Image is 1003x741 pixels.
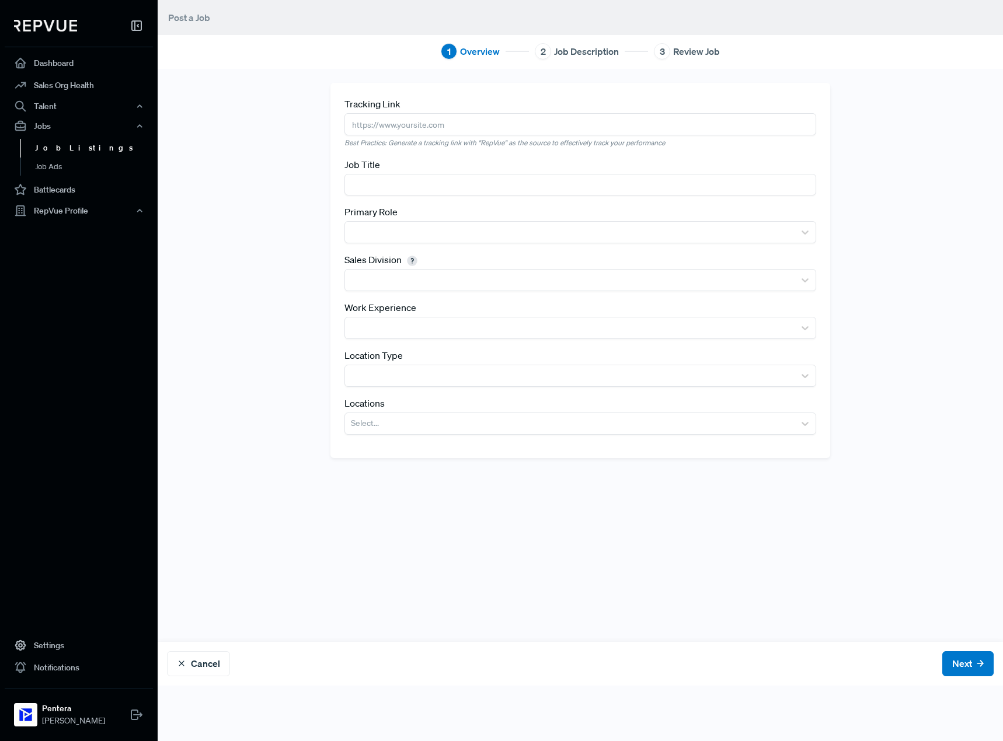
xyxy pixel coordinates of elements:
span: Post a Job [168,12,210,23]
label: Primary Role [344,205,398,219]
a: Settings [5,634,153,656]
label: Tracking Link [344,97,400,111]
div: 1 [441,43,457,60]
em: Best Practice: Generate a tracking link with "RepVue" as the source to effectively track your per... [344,138,816,148]
a: Job Listings [20,139,169,158]
a: Notifications [5,656,153,679]
span: Review Job [673,44,720,58]
img: RepVue [14,20,77,32]
a: Sales Org Health [5,74,153,96]
button: Talent [5,96,153,116]
img: Pentera [16,705,35,724]
span: [PERSON_NAME] [42,715,105,727]
button: Cancel [167,651,230,676]
label: Location Type [344,348,403,362]
label: Work Experience [344,300,416,314]
div: 2 [535,43,551,60]
strong: Pentera [42,702,105,715]
a: Battlecards [5,179,153,201]
div: 3 [654,43,670,60]
button: RepVue Profile [5,201,153,221]
label: Job Title [344,158,380,172]
a: Job Ads [20,158,169,176]
span: Job Description [554,44,619,58]
a: Dashboard [5,52,153,74]
label: Sales Division [344,253,421,267]
button: Jobs [5,116,153,136]
span: Overview [460,44,500,58]
label: Locations [344,396,385,410]
a: PenteraPentera[PERSON_NAME] [5,688,153,732]
button: Next [942,651,994,676]
input: https://www.yoursite.com [344,113,816,135]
